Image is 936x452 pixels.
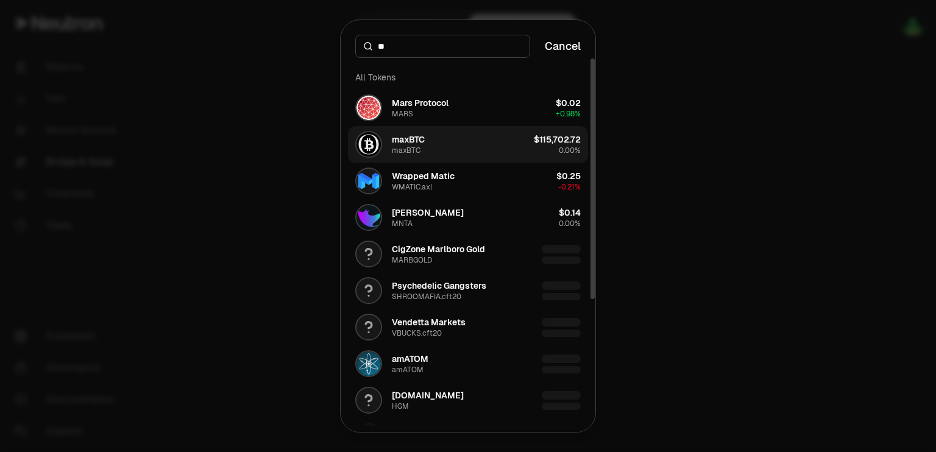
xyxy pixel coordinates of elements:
span: 0.00% [559,146,581,155]
div: HGM [392,401,409,411]
div: All Tokens [348,65,588,90]
div: VBUCKS.cft20 [392,328,442,338]
img: MNTA Logo [356,205,381,230]
div: MARBGOLD [392,255,432,265]
button: WMATIC.axl LogoWrapped MaticWMATIC.axl$0.25-0.21% [348,163,588,199]
div: $0.25 [556,170,581,182]
button: Cancel [545,38,581,55]
img: maxBTC Logo [356,132,381,157]
button: MNTA Logo[PERSON_NAME]MNTA$0.140.00% [348,199,588,236]
img: WMATIC.axl Logo [356,169,381,193]
div: [PERSON_NAME] [392,207,464,219]
img: amATOM Logo [356,351,381,376]
button: [DOMAIN_NAME]HGM [348,382,588,418]
div: MARS [392,109,413,119]
button: Psychedelic GangstersSHROOMAFIA.cft20 [348,272,588,309]
span: 0.00% [559,219,581,228]
div: Psychedelic Gangsters [392,280,486,292]
div: amATOM [392,353,428,365]
div: BlackGlovesMatter [392,426,472,438]
div: maxBTC [392,146,420,155]
div: $115,702.72 [534,133,581,146]
div: SHROOMAFIA.cft20 [392,292,461,302]
div: maxBTC [392,133,425,146]
button: amATOM LogoamATOMamATOM [348,345,588,382]
div: Wrapped Matic [392,170,455,182]
span: + 0.98% [556,109,581,119]
div: $0.14 [559,207,581,219]
button: maxBTC LogomaxBTCmaxBTC$115,702.720.00% [348,126,588,163]
button: MARS LogoMars ProtocolMARS$0.02+0.98% [348,90,588,126]
div: amATOM [392,365,424,375]
div: Vendetta Markets [392,316,466,328]
button: Vendetta MarketsVBUCKS.cft20 [348,309,588,345]
div: WMATIC.axl [392,182,432,192]
button: CigZone Marlboro GoldMARBGOLD [348,236,588,272]
div: CigZone Marlboro Gold [392,243,485,255]
div: [DOMAIN_NAME] [392,389,464,401]
span: -0.21% [558,182,581,192]
div: $0.02 [556,97,581,109]
img: MARS Logo [356,96,381,120]
div: Mars Protocol [392,97,448,109]
div: MNTA [392,219,413,228]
